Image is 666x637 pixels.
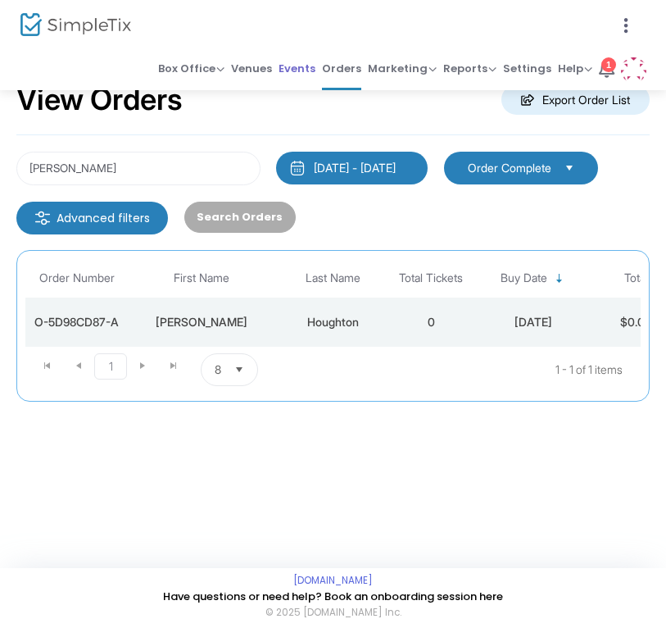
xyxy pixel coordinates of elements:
span: © 2025 [DOMAIN_NAME] Inc. [265,606,401,621]
img: monthly [289,160,306,176]
a: Orders [322,49,361,90]
div: O-5D98CD87-A [29,314,124,330]
span: Box Office [158,61,224,76]
span: Orders [322,57,361,80]
span: Buy Date [501,271,547,285]
button: [DATE] - [DATE] [276,152,428,184]
span: Events [279,57,315,80]
th: Total Tickets [390,259,472,298]
div: [DATE] - [DATE] [314,160,396,176]
span: Last Name [306,271,360,285]
m-button: Export Order List [501,84,650,115]
a: Marketing [368,49,437,90]
h2: View Orders [16,82,183,118]
span: Reports [443,61,496,76]
span: Order Number [39,271,115,285]
td: 0 [390,298,472,347]
button: Select [228,354,251,385]
input: Search by name, email, phone, order number, ip address, or last 4 digits of card [16,152,261,185]
div: Houghton [279,314,386,330]
a: [DOMAIN_NAME] [293,574,373,587]
span: Page 1 [94,353,127,380]
kendo-pager-info: 1 - 1 of 1 items [421,353,623,386]
button: Select [558,159,581,177]
a: Reports [443,49,496,90]
img: filter [34,210,51,226]
a: Box Office [158,49,224,90]
a: Venues [231,49,272,90]
div: 1 [601,57,616,72]
span: Marketing [368,61,437,76]
a: Settings [503,49,551,90]
a: Have questions or need help? Book an onboarding session here [163,589,503,604]
div: Data table [25,259,641,347]
span: Help [558,61,592,76]
div: Amanda [132,314,271,330]
span: First Name [174,271,229,285]
div: 10/15/2024 [476,314,591,330]
a: Help [558,49,592,90]
span: Settings [503,57,551,80]
span: Order Complete [468,160,551,176]
m-button: Advanced filters [16,202,168,234]
span: 8 [215,362,221,378]
a: Events [279,49,315,90]
span: Sortable [553,272,566,285]
span: Venues [231,57,272,80]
